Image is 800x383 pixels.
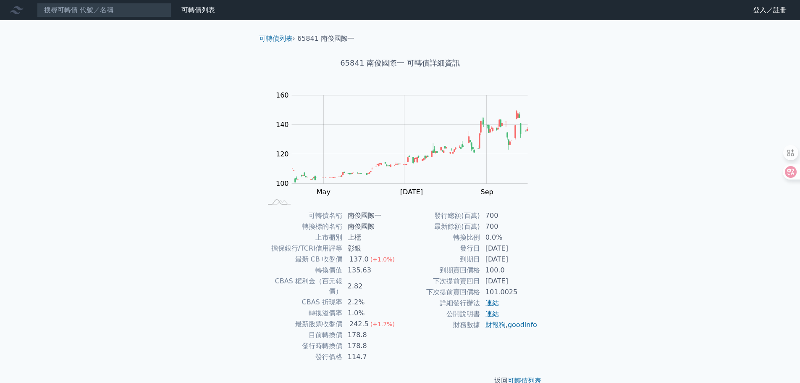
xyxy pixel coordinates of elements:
td: 1.0% [343,308,400,319]
td: 轉換溢價率 [262,308,343,319]
td: 178.8 [343,330,400,341]
td: 2.2% [343,297,400,308]
li: › [259,34,295,44]
a: 可轉債列表 [181,6,215,14]
tspan: Sep [481,188,493,196]
td: [DATE] [480,276,538,287]
td: 0.0% [480,232,538,243]
td: 114.7 [343,351,400,362]
td: 178.8 [343,341,400,351]
td: 轉換標的名稱 [262,221,343,232]
div: 242.5 [348,319,370,329]
td: 詳細發行辦法 [400,298,480,309]
td: 上櫃 [343,232,400,243]
g: Chart [272,91,540,196]
td: 700 [480,210,538,221]
td: 最新股票收盤價 [262,319,343,330]
td: 可轉債名稱 [262,210,343,221]
input: 搜尋可轉債 代號／名稱 [37,3,171,17]
tspan: 100 [276,180,289,188]
td: 擔保銀行/TCRI信用評等 [262,243,343,254]
a: 登入／註冊 [746,3,793,17]
td: , [480,320,538,330]
h1: 65841 南俊國際一 可轉債詳細資訊 [252,57,548,69]
tspan: [DATE] [400,188,423,196]
span: (+1.7%) [370,321,395,328]
td: 發行時轉換價 [262,341,343,351]
td: 700 [480,221,538,232]
td: 轉換比例 [400,232,480,243]
tspan: 160 [276,91,289,99]
td: 南俊國際 [343,221,400,232]
a: 連結 [485,310,499,318]
a: 財報狗 [485,321,506,329]
td: 財務數據 [400,320,480,330]
td: 發行總額(百萬) [400,210,480,221]
td: CBAS 折現率 [262,297,343,308]
a: 可轉債列表 [259,34,293,42]
td: [DATE] [480,243,538,254]
tspan: 140 [276,121,289,129]
td: 公開說明書 [400,309,480,320]
td: 發行價格 [262,351,343,362]
td: 2.82 [343,276,400,297]
td: 100.0 [480,265,538,276]
td: 南俊國際一 [343,210,400,221]
td: 目前轉換價 [262,330,343,341]
td: 最新 CB 收盤價 [262,254,343,265]
a: 連結 [485,299,499,307]
span: (+1.0%) [370,256,395,263]
div: 137.0 [348,254,370,264]
td: 下次提前賣回價格 [400,287,480,298]
li: 65841 南俊國際一 [297,34,354,44]
a: goodinfo [508,321,537,329]
td: 轉換價值 [262,265,343,276]
td: 到期賣回價格 [400,265,480,276]
td: 最新餘額(百萬) [400,221,480,232]
td: 發行日 [400,243,480,254]
td: 上市櫃別 [262,232,343,243]
td: CBAS 權利金（百元報價） [262,276,343,297]
td: 到期日 [400,254,480,265]
td: [DATE] [480,254,538,265]
td: 101.0025 [480,287,538,298]
tspan: 120 [276,150,289,158]
td: 彰銀 [343,243,400,254]
td: 下次提前賣回日 [400,276,480,287]
td: 135.63 [343,265,400,276]
tspan: May [317,188,330,196]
